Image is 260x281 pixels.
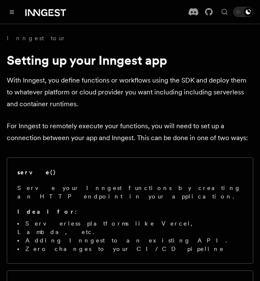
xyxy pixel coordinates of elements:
[17,236,243,245] li: Adding Inngest to an existing API.
[17,207,243,216] p: :
[219,7,230,17] button: Find something...
[233,7,253,17] button: Toggle dark mode
[7,34,66,42] a: Inngest tour
[17,168,56,176] h2: serve()
[7,7,17,17] button: Toggle navigation
[17,219,243,236] li: Serverless platforms like Vercel, Lambda, etc.
[7,157,253,264] a: serve()Serve your Inngest functions by creating an HTTP endpoint in your application.Ideal for:Se...
[17,184,243,201] p: Serve your Inngest functions by creating an HTTP endpoint in your application.
[17,208,75,215] strong: Ideal for
[17,245,243,253] li: Zero changes to your CI/CD pipeline
[7,74,253,110] p: With Inngest, you define functions or workflows using the SDK and deploy them to whatever platfor...
[7,52,253,68] h1: Setting up your Inngest app
[7,120,253,144] p: For Inngest to remotely execute your functions, you will need to set up a connection between your...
